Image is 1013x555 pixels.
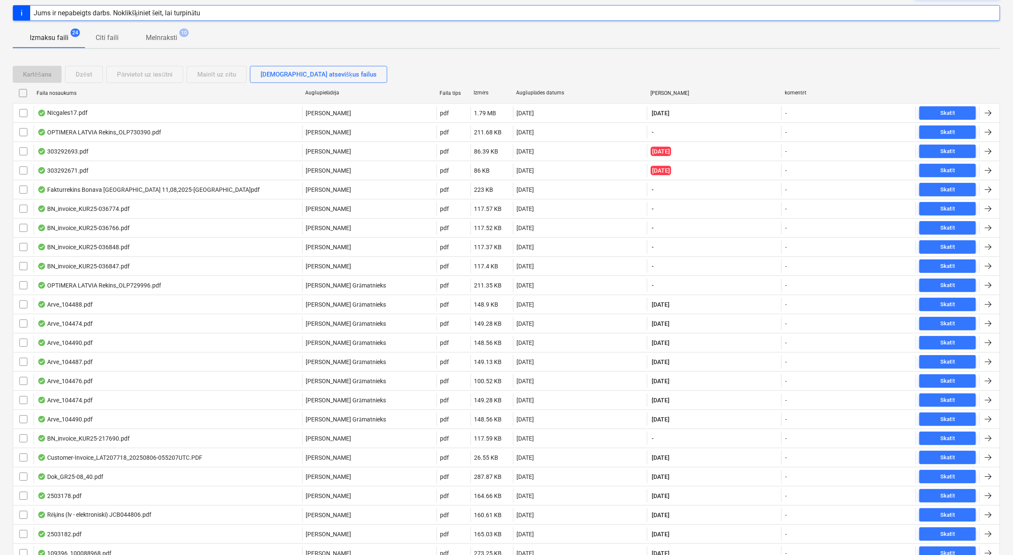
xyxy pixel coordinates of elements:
[37,167,46,174] div: OCR pabeigts
[651,300,670,309] span: [DATE]
[440,416,449,423] div: pdf
[440,186,449,193] div: pdf
[440,282,449,289] div: pdf
[941,128,955,137] div: Skatīt
[785,531,787,538] div: -
[785,263,787,270] div: -
[516,90,644,96] div: Augšuplādes datums
[37,397,93,404] div: Arve_104474.pdf
[306,281,386,290] p: [PERSON_NAME] Grāmatnieks
[440,110,449,117] div: pdf
[306,166,352,175] p: [PERSON_NAME]
[305,90,433,96] div: Augšupielādēja
[474,282,502,289] div: 211.35 KB
[440,339,449,346] div: pdf
[919,527,976,541] button: Skatīt
[37,416,93,423] div: Arve_104490.pdf
[474,492,502,499] div: 164.66 KB
[37,339,93,346] div: Arve_104490.pdf
[474,110,497,117] div: 1.79 MB
[440,397,449,404] div: pdf
[941,242,955,252] div: Skatīt
[785,129,787,136] div: -
[474,301,499,308] div: 148.9 KB
[651,128,655,137] span: -
[941,434,955,444] div: Skatīt
[37,378,93,384] div: Arve_104476.pdf
[785,186,787,193] div: -
[440,90,467,96] div: Faila tips
[517,282,534,289] div: [DATE]
[37,225,46,231] div: OCR pabeigts
[517,378,534,384] div: [DATE]
[306,377,386,385] p: [PERSON_NAME] Grāmatnieks
[261,69,377,80] div: [DEMOGRAPHIC_DATA] atsevišķus failus
[37,225,130,231] div: BN_invoice_KUR25-036766.pdf
[651,90,778,96] div: [PERSON_NAME]
[651,358,670,366] span: [DATE]
[37,301,46,308] div: OCR pabeigts
[440,244,449,250] div: pdf
[785,454,787,461] div: -
[37,320,93,327] div: Arve_104474.pdf
[919,298,976,311] button: Skatīt
[941,223,955,233] div: Skatīt
[517,110,534,117] div: [DATE]
[919,125,976,139] button: Skatīt
[517,473,534,480] div: [DATE]
[970,514,1013,555] div: Chat Widget
[37,511,151,518] div: Rēķins (lv - elektroniski) JCB044806.pdf
[919,432,976,445] button: Skatīt
[306,511,352,519] p: [PERSON_NAME]
[37,473,103,480] div: Dok_GR25-08_40.pdf
[651,472,670,481] span: [DATE]
[306,358,386,366] p: [PERSON_NAME] Grāmatnieks
[440,263,449,270] div: pdf
[651,377,670,385] span: [DATE]
[474,225,502,231] div: 117.52 KB
[651,147,671,156] span: [DATE]
[37,454,46,461] div: OCR pabeigts
[37,244,46,250] div: OCR pabeigts
[919,221,976,235] button: Skatīt
[785,512,787,518] div: -
[306,300,386,309] p: [PERSON_NAME] Grāmatnieks
[306,434,352,443] p: [PERSON_NAME]
[785,320,787,327] div: -
[941,262,955,271] div: Skatīt
[440,148,449,155] div: pdf
[71,28,80,37] span: 24
[37,205,130,212] div: BN_invoice_KUR25-036774.pdf
[651,453,670,462] span: [DATE]
[250,66,387,83] button: [DEMOGRAPHIC_DATA] atsevišķus failus
[941,338,955,348] div: Skatīt
[785,378,787,384] div: -
[785,205,787,212] div: -
[474,416,502,423] div: 148.56 KB
[306,319,386,328] p: [PERSON_NAME] Grāmatnieks
[306,262,352,270] p: [PERSON_NAME]
[440,167,449,174] div: pdf
[517,531,534,538] div: [DATE]
[517,186,534,193] div: [DATE]
[919,259,976,273] button: Skatīt
[306,339,386,347] p: [PERSON_NAME] Grāmatnieks
[651,434,655,443] span: -
[37,512,46,518] div: OCR pabeigts
[474,263,499,270] div: 117.4 KB
[919,240,976,254] button: Skatīt
[440,320,449,327] div: pdf
[37,244,130,250] div: BN_invoice_KUR25-036848.pdf
[941,472,955,482] div: Skatīt
[941,529,955,539] div: Skatīt
[517,167,534,174] div: [DATE]
[440,454,449,461] div: pdf
[941,396,955,405] div: Skatīt
[37,129,46,136] div: OCR pabeigts
[306,185,352,194] p: [PERSON_NAME]
[919,317,976,330] button: Skatīt
[440,378,449,384] div: pdf
[919,355,976,369] button: Skatīt
[919,508,976,522] button: Skatīt
[474,90,510,96] div: Izmērs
